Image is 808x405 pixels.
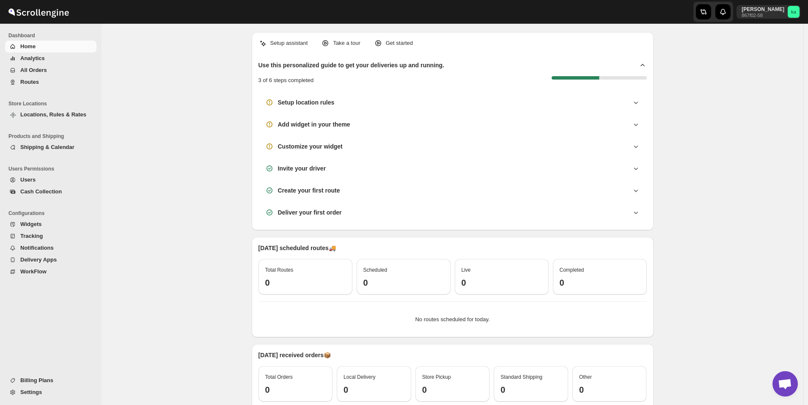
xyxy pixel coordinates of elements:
span: Widgets [20,221,41,227]
span: Settings [20,389,42,395]
span: Total Orders [265,374,293,380]
button: Analytics [5,52,96,64]
h3: Invite your driver [278,164,326,173]
button: Shipping & Calendar [5,141,96,153]
span: Scheduled [363,267,388,273]
p: No routes scheduled for today. [265,315,640,324]
span: Billing Plans [20,377,53,383]
h3: 0 [422,385,483,395]
span: Users Permissions [8,165,97,172]
span: Configurations [8,210,97,217]
h3: 0 [500,385,561,395]
span: Products and Shipping [8,133,97,140]
text: ka [791,9,797,14]
p: Setup assistant [270,39,308,47]
span: Store Pickup [422,374,451,380]
h3: Create your first route [278,186,340,195]
button: Settings [5,386,96,398]
span: Locations, Rules & Rates [20,111,86,118]
button: Home [5,41,96,52]
span: Store Locations [8,100,97,107]
span: Standard Shipping [500,374,542,380]
span: khaled alrashidi [788,6,800,18]
span: Shipping & Calendar [20,144,74,150]
span: Analytics [20,55,45,61]
span: All Orders [20,67,47,73]
h3: Add widget in your theme [278,120,350,129]
button: Cash Collection [5,186,96,198]
span: Live [462,267,471,273]
span: Notifications [20,245,54,251]
p: Get started [386,39,413,47]
span: Dashboard [8,32,97,39]
span: Completed [560,267,584,273]
h3: 0 [560,278,640,288]
p: 867f02-58 [742,13,784,18]
span: Total Routes [265,267,294,273]
h2: Use this personalized guide to get your deliveries up and running. [258,61,445,69]
span: Other [579,374,592,380]
div: Open chat [772,371,798,397]
h3: Setup location rules [278,98,335,107]
button: WorkFlow [5,266,96,278]
h3: 0 [363,278,444,288]
h3: Deliver your first order [278,208,342,217]
span: Delivery Apps [20,256,57,263]
button: Widgets [5,218,96,230]
h3: 0 [265,385,326,395]
button: All Orders [5,64,96,76]
button: Billing Plans [5,375,96,386]
p: [DATE] scheduled routes 🚚 [258,244,647,252]
h3: Customize your widget [278,142,343,151]
span: Users [20,176,36,183]
img: ScrollEngine [7,1,70,22]
span: Routes [20,79,39,85]
button: Tracking [5,230,96,242]
p: Take a tour [333,39,360,47]
p: 3 of 6 steps completed [258,76,314,85]
span: WorkFlow [20,268,47,275]
button: Routes [5,76,96,88]
button: Delivery Apps [5,254,96,266]
span: Tracking [20,233,43,239]
span: Cash Collection [20,188,62,195]
button: Locations, Rules & Rates [5,109,96,121]
h3: 0 [344,385,404,395]
p: [PERSON_NAME] [742,6,784,13]
button: Users [5,174,96,186]
h3: 0 [265,278,346,288]
span: Local Delivery [344,374,375,380]
p: [DATE] received orders 📦 [258,351,647,359]
button: Notifications [5,242,96,254]
span: Home [20,43,36,50]
h3: 0 [462,278,542,288]
h3: 0 [579,385,640,395]
button: User menu [737,5,800,19]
